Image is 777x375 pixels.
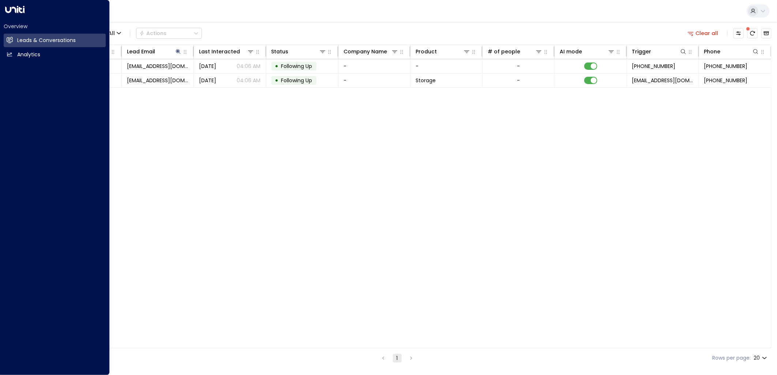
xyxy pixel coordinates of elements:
[517,77,520,84] div: -
[410,59,483,73] td: -
[127,47,182,56] div: Lead Email
[761,28,772,38] button: Archived Leads
[199,77,216,84] span: Oct 04, 2025
[127,47,155,56] div: Lead Email
[281,77,312,84] span: Following Up
[275,74,279,87] div: •
[488,47,520,56] div: # of people
[517,62,520,70] div: -
[416,47,437,56] div: Product
[237,77,261,84] p: 04:06 AM
[379,353,416,363] nav: pagination navigation
[704,47,759,56] div: Phone
[560,47,582,56] div: AI mode
[127,77,188,84] span: dmitrytychko@gmail.com
[199,47,254,56] div: Last Interacted
[685,28,721,38] button: Clear all
[4,48,106,61] a: Analytics
[338,59,410,73] td: -
[632,47,652,56] div: Trigger
[139,30,166,37] div: Actions
[416,77,436,84] span: Storage
[344,47,387,56] div: Company Name
[281,62,312,70] span: Following Up
[17,37,76,44] h2: Leads & Conversations
[237,62,261,70] p: 04:06 AM
[136,28,202,39] button: Actions
[393,354,402,363] button: page 1
[338,73,410,87] td: -
[271,47,289,56] div: Status
[632,77,694,84] span: leads@space-station.co.uk
[271,47,326,56] div: Status
[754,353,769,363] div: 20
[416,47,470,56] div: Product
[747,28,758,38] span: There are new threads available. Refresh the grid to view the latest updates.
[733,28,744,38] button: Customize
[632,62,676,70] span: +447926662553
[199,62,216,70] span: Yesterday
[632,47,687,56] div: Trigger
[704,62,748,70] span: +447926662553
[127,62,188,70] span: dmitrytychko@gmail.com
[704,77,748,84] span: +447926662553
[704,47,721,56] div: Phone
[4,34,106,47] a: Leads & Conversations
[560,47,615,56] div: AI mode
[712,354,751,362] label: Rows per page:
[275,60,279,72] div: •
[199,47,240,56] div: Last Interacted
[17,51,40,58] h2: Analytics
[488,47,543,56] div: # of people
[108,30,115,36] span: All
[344,47,398,56] div: Company Name
[136,28,202,39] div: Button group with a nested menu
[4,23,106,30] h2: Overview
